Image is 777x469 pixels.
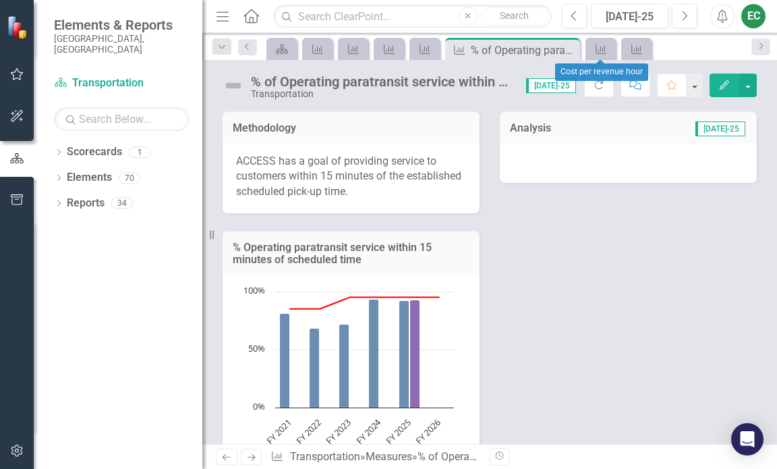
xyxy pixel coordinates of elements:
[264,416,294,447] text: FY 2021
[695,121,745,136] span: [DATE]-25
[248,342,265,354] text: 50%
[54,17,189,33] span: Elements & Reports
[251,89,513,99] div: Transportation
[410,300,420,408] path: FY 2025 , 93. Estimate.
[251,74,513,89] div: % of Operating paratransit service within 15 minutes of scheduled time
[418,450,753,463] div: % of Operating paratransit service within 15 minutes of scheduled time
[510,122,615,134] h3: Analysis
[280,314,290,408] path: FY 2021, 81.16666666. Actual/YTD.
[339,325,349,408] path: FY 2023, 71.75. Actual/YTD.
[471,42,577,59] div: % of Operating paratransit service within 15 minutes of scheduled time
[366,450,412,463] a: Measures
[67,144,122,160] a: Scorecards
[253,400,265,412] text: 0%
[233,122,469,134] h3: Methodology
[399,301,409,408] path: FY 2025 , 91.87. Actual/YTD.
[119,172,140,184] div: 70
[596,9,664,25] div: [DATE]-25
[353,416,384,447] text: FY 2024
[290,450,360,463] a: Transportation
[369,300,379,408] path: FY 2024, 93.2. Actual/YTD.
[67,196,105,211] a: Reports
[500,10,529,21] span: Search
[236,154,466,200] p: ACCESS has a goal of providing service to customers within 15 minutes of the established schedule...
[7,16,30,39] img: ClearPoint Strategy
[129,146,150,158] div: 1
[526,78,576,93] span: [DATE]-25
[324,416,354,447] text: FY 2023
[741,4,766,28] button: EC
[223,75,244,96] img: Not Defined
[233,242,469,265] h3: % Operating paratransit service within 15 minutes of scheduled time
[310,329,320,408] path: FY 2022, 68.16666666. Actual/YTD.
[54,33,189,55] small: [GEOGRAPHIC_DATA], [GEOGRAPHIC_DATA]
[481,7,548,26] button: Search
[67,170,112,186] a: Elements
[111,198,133,209] div: 34
[54,107,189,131] input: Search Below...
[555,63,648,81] div: Cost per revenue hour
[731,423,764,456] div: Open Intercom Messenger
[54,76,189,91] a: Transportation
[293,416,324,447] text: FY 2022
[243,284,265,296] text: 100%
[273,5,552,28] input: Search ClearPoint...
[413,416,443,447] text: FY 2026
[280,292,440,408] g: Actual/YTD, series 1 of 3. Bar series with 6 bars.
[270,449,480,465] div: » »
[591,4,668,28] button: [DATE]-25
[383,416,413,447] text: FY 2025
